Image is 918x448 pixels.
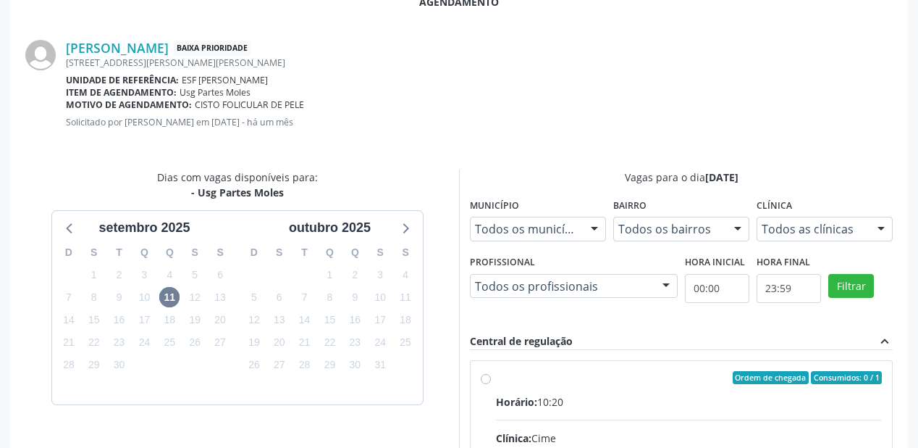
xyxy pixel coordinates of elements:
span: terça-feira, 14 de outubro de 2025 [295,310,315,331]
span: quarta-feira, 10 de setembro de 2025 [134,287,154,307]
span: domingo, 19 de outubro de 2025 [244,333,264,353]
div: Dias com vagas disponíveis para: [157,170,318,200]
span: sexta-feira, 26 de setembro de 2025 [185,333,205,353]
div: D [242,241,267,264]
div: S [393,241,418,264]
div: [STREET_ADDRESS][PERSON_NAME][PERSON_NAME] [66,57,893,69]
div: Q [317,241,342,264]
span: terça-feira, 28 de outubro de 2025 [295,355,315,376]
input: Selecione o horário [685,274,749,303]
span: sábado, 4 de outubro de 2025 [395,265,416,285]
span: sexta-feira, 19 de setembro de 2025 [185,310,205,331]
div: S [266,241,292,264]
div: Q [157,241,182,264]
div: S [81,241,106,264]
div: Q [342,241,368,264]
span: Clínica: [496,431,531,445]
span: terça-feira, 21 de outubro de 2025 [295,333,315,353]
b: Item de agendamento: [66,86,177,99]
span: quarta-feira, 15 de outubro de 2025 [319,310,340,331]
label: Profissional [470,252,535,274]
span: [DATE] [705,170,738,184]
span: terça-feira, 2 de setembro de 2025 [109,265,130,285]
span: quinta-feira, 18 de setembro de 2025 [159,310,180,331]
label: Hora inicial [685,252,745,274]
span: Horário: [496,395,537,409]
div: T [292,241,317,264]
span: quinta-feira, 11 de setembro de 2025 [159,287,180,307]
span: Todos os municípios [475,222,576,236]
span: segunda-feira, 20 de outubro de 2025 [269,333,290,353]
span: Consumidos: 0 / 1 [811,371,882,384]
span: domingo, 7 de setembro de 2025 [59,287,79,307]
div: Central de regulação [470,333,573,349]
span: ESF [PERSON_NAME] [182,74,268,86]
span: quinta-feira, 30 de outubro de 2025 [345,355,365,376]
span: CISTO FOLICULAR DE PELE [195,99,304,111]
span: sexta-feira, 31 de outubro de 2025 [370,355,390,376]
span: quarta-feira, 8 de outubro de 2025 [319,287,340,307]
span: segunda-feira, 1 de setembro de 2025 [84,265,104,285]
label: Hora final [757,252,810,274]
label: Município [470,195,519,217]
span: segunda-feira, 29 de setembro de 2025 [84,355,104,376]
span: sábado, 13 de setembro de 2025 [210,287,230,307]
span: sábado, 18 de outubro de 2025 [395,310,416,331]
div: Vagas para o dia [470,170,893,185]
label: Bairro [613,195,647,217]
span: domingo, 12 de outubro de 2025 [244,310,264,331]
span: segunda-feira, 6 de outubro de 2025 [269,287,290,307]
span: Todos os bairros [618,222,720,236]
span: quinta-feira, 23 de outubro de 2025 [345,333,365,353]
div: Q [132,241,157,264]
div: S [208,241,233,264]
span: quarta-feira, 1 de outubro de 2025 [319,265,340,285]
span: sexta-feira, 10 de outubro de 2025 [370,287,390,307]
button: Filtrar [828,274,874,299]
span: sábado, 11 de outubro de 2025 [395,287,416,307]
span: segunda-feira, 13 de outubro de 2025 [269,310,290,331]
div: S [182,241,208,264]
span: quinta-feira, 9 de outubro de 2025 [345,287,365,307]
span: segunda-feira, 22 de setembro de 2025 [84,333,104,353]
span: domingo, 28 de setembro de 2025 [59,355,79,376]
span: domingo, 14 de setembro de 2025 [59,310,79,331]
span: domingo, 5 de outubro de 2025 [244,287,264,307]
b: Unidade de referência: [66,74,179,86]
div: T [106,241,132,264]
div: D [56,241,82,264]
div: outubro 2025 [283,218,376,238]
span: terça-feira, 9 de setembro de 2025 [109,287,130,307]
div: setembro 2025 [93,218,195,238]
span: quarta-feira, 24 de setembro de 2025 [134,333,154,353]
p: Solicitado por [PERSON_NAME] em [DATE] - há um mês [66,116,893,128]
div: Cime [496,431,882,446]
span: domingo, 21 de setembro de 2025 [59,333,79,353]
span: terça-feira, 16 de setembro de 2025 [109,310,130,331]
b: Motivo de agendamento: [66,99,192,111]
i: expand_less [877,333,893,349]
span: sábado, 6 de setembro de 2025 [210,265,230,285]
span: quinta-feira, 16 de outubro de 2025 [345,310,365,331]
span: sábado, 20 de setembro de 2025 [210,310,230,331]
span: sexta-feira, 5 de setembro de 2025 [185,265,205,285]
label: Clínica [757,195,792,217]
span: quarta-feira, 29 de outubro de 2025 [319,355,340,376]
span: Todos os profissionais [475,279,648,294]
span: Todos as clínicas [762,222,863,236]
span: Ordem de chegada [733,371,809,384]
span: sexta-feira, 3 de outubro de 2025 [370,265,390,285]
span: segunda-feira, 8 de setembro de 2025 [84,287,104,307]
span: sábado, 25 de outubro de 2025 [395,333,416,353]
span: quinta-feira, 25 de setembro de 2025 [159,333,180,353]
span: quinta-feira, 2 de outubro de 2025 [345,265,365,285]
span: quarta-feira, 22 de outubro de 2025 [319,333,340,353]
span: segunda-feira, 15 de setembro de 2025 [84,310,104,331]
span: domingo, 26 de outubro de 2025 [244,355,264,376]
div: - Usg Partes Moles [157,185,318,200]
span: terça-feira, 7 de outubro de 2025 [295,287,315,307]
span: terça-feira, 23 de setembro de 2025 [109,333,130,353]
div: 10:20 [496,394,882,410]
input: Selecione o horário [757,274,821,303]
span: sábado, 27 de setembro de 2025 [210,333,230,353]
